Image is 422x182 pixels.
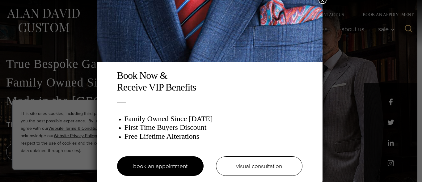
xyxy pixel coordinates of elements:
h3: Family Owned Since [DATE] [124,114,302,123]
h3: First Time Buyers Discount [124,123,302,132]
h3: Free Lifetime Alterations [124,132,302,141]
a: book an appointment [117,156,204,176]
a: visual consultation [216,156,302,176]
h2: Book Now & Receive VIP Benefits [117,70,302,93]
